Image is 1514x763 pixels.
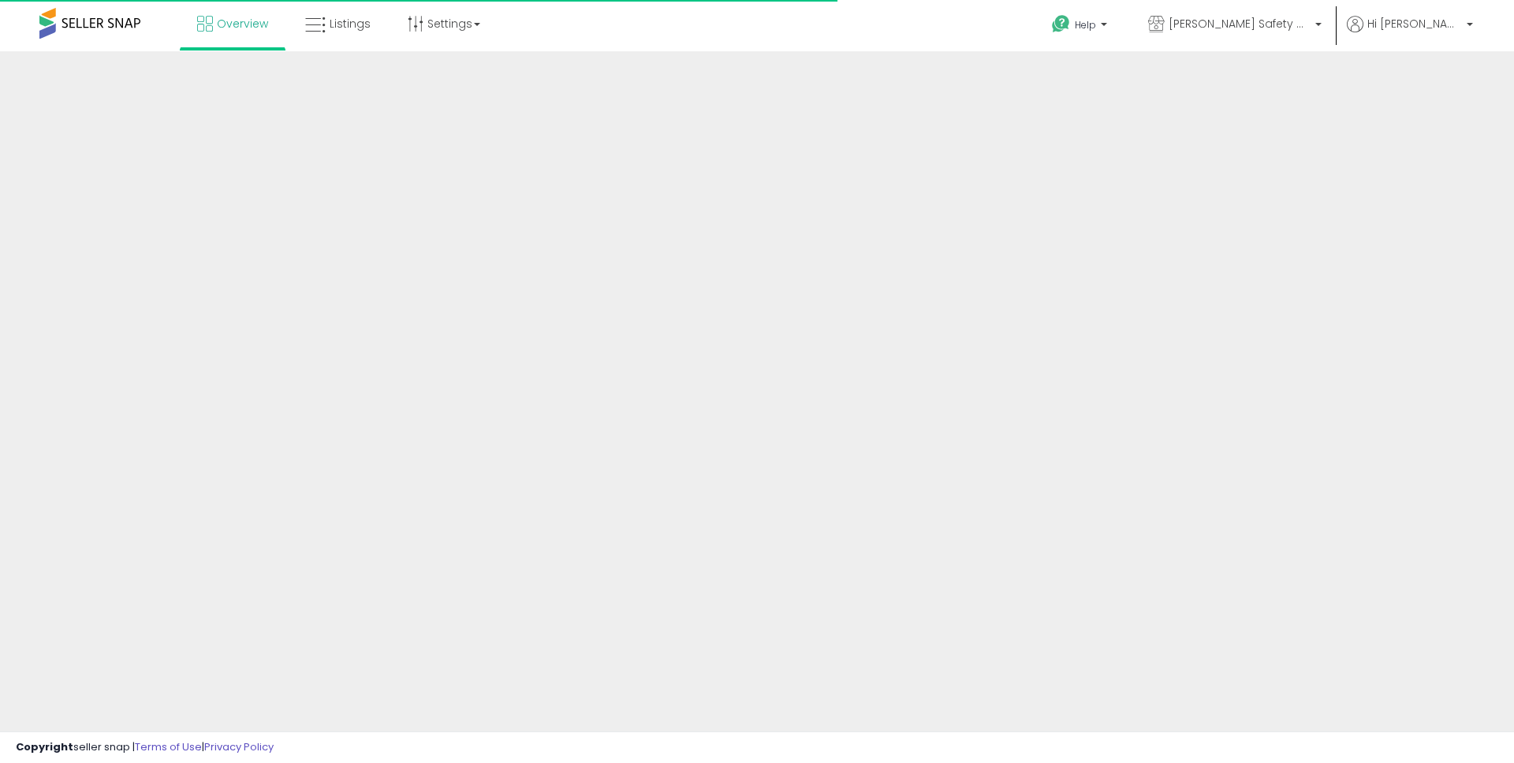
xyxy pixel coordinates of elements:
[1169,16,1311,32] span: [PERSON_NAME] Safety & Supply
[217,16,268,32] span: Overview
[1051,14,1071,34] i: Get Help
[1075,18,1096,32] span: Help
[1367,16,1462,32] span: Hi [PERSON_NAME]
[1039,2,1123,51] a: Help
[330,16,371,32] span: Listings
[1347,16,1473,51] a: Hi [PERSON_NAME]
